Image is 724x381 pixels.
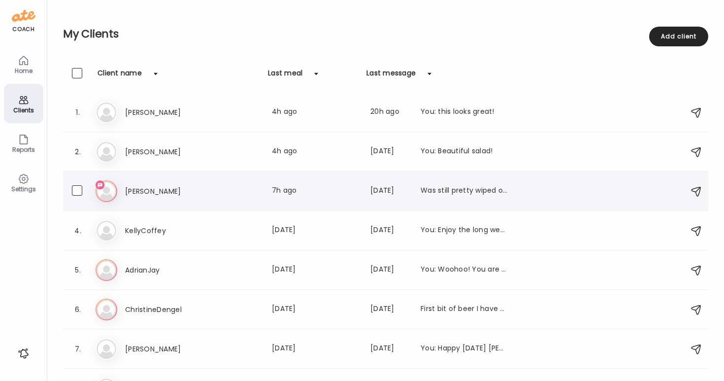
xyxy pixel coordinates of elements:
[272,106,359,118] div: 4h ago
[421,106,507,118] div: You: this looks great!
[370,146,409,158] div: [DATE]
[72,146,84,158] div: 2.
[272,146,359,158] div: 4h ago
[125,185,212,197] h3: [PERSON_NAME]
[72,343,84,355] div: 7.
[366,68,416,84] div: Last message
[125,343,212,355] h3: [PERSON_NAME]
[370,343,409,355] div: [DATE]
[421,343,507,355] div: You: Happy [DATE] [PERSON_NAME]. I hope you had a great week! Do you have any weekend events or d...
[272,304,359,315] div: [DATE]
[6,186,41,192] div: Settings
[268,68,302,84] div: Last meal
[272,343,359,355] div: [DATE]
[12,8,35,24] img: ate
[72,106,84,118] div: 1.
[12,25,34,34] div: coach
[125,146,212,158] h3: [PERSON_NAME]
[72,225,84,237] div: 4.
[63,27,708,41] h2: My Clients
[6,146,41,153] div: Reports
[272,185,359,197] div: 7h ago
[421,225,507,237] div: You: Enjoy the long weekend. Let me know if I can help you plan for success and stay on track. Yo...
[272,225,359,237] div: [DATE]
[6,107,41,113] div: Clients
[125,106,212,118] h3: [PERSON_NAME]
[370,106,409,118] div: 20h ago
[649,27,708,46] div: Add client
[370,304,409,315] div: [DATE]
[125,225,212,237] h3: KellyCoffey
[125,264,212,276] h3: AdrianJay
[98,68,142,84] div: Client name
[370,225,409,237] div: [DATE]
[421,185,507,197] div: Was still pretty wiped out [DATE] after long run and concert [DATE], then [DATE] morning workout....
[421,146,507,158] div: You: Beautiful salad!
[370,264,409,276] div: [DATE]
[421,264,507,276] div: You: Woohoo! You are back! I was starting to wonder about you!!!!
[370,185,409,197] div: [DATE]
[421,304,507,315] div: First bit of beer I have had in a very long time but the ginger was intriguing and actually was j...
[6,68,41,74] div: Home
[272,264,359,276] div: [DATE]
[72,264,84,276] div: 5.
[72,304,84,315] div: 6.
[125,304,212,315] h3: ChristineDengel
